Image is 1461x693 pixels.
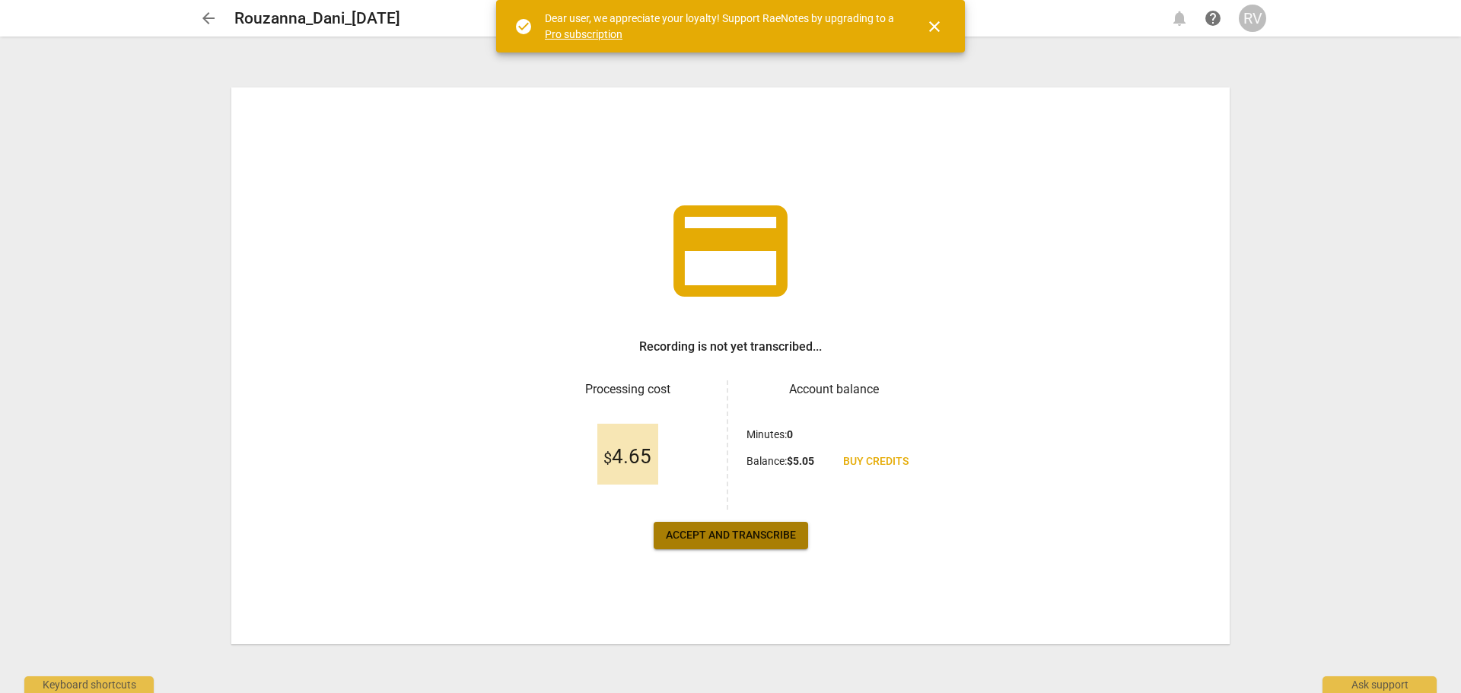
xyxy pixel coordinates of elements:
h3: Account balance [746,380,921,399]
a: Help [1199,5,1227,32]
span: $ [603,449,612,467]
h3: Recording is not yet transcribed... [639,338,822,356]
span: Buy credits [843,454,909,469]
span: credit_card [662,183,799,319]
a: Pro subscription [545,28,622,40]
span: arrow_back [199,9,218,27]
div: Dear user, we appreciate your loyalty! Support RaeNotes by upgrading to a [545,11,898,42]
b: $ 5.05 [787,455,814,467]
h2: Rouzanna_Dani_[DATE] [234,9,400,28]
div: Keyboard shortcuts [24,676,154,693]
span: close [925,17,944,36]
button: RV [1239,5,1266,32]
span: 4.65 [603,446,651,469]
a: Buy credits [831,448,921,475]
button: Accept and transcribe [654,522,808,549]
div: Ask support [1323,676,1437,693]
span: check_circle [514,17,533,36]
span: help [1204,9,1222,27]
button: Close [916,8,953,45]
h3: Processing cost [540,380,715,399]
b: 0 [787,428,793,440]
p: Minutes : [746,427,793,443]
p: Balance : [746,453,814,469]
span: Accept and transcribe [666,528,796,543]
